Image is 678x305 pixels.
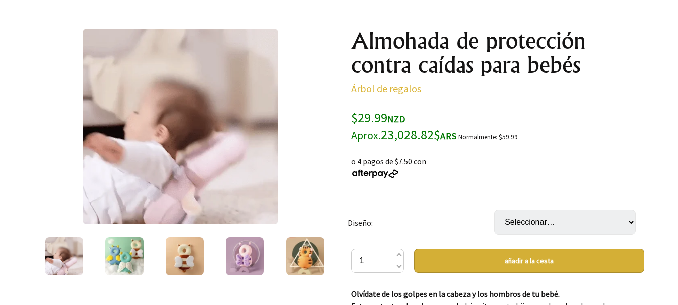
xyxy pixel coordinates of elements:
font: Olvídate de los golpes en la cabeza y los hombros de tu bebé. [351,289,560,299]
font: Diseño: [348,218,373,228]
font: 23,028.82$ [381,126,440,143]
font: NZD [387,113,405,125]
img: Almohada de protección contra caídas para bebés [166,237,204,275]
font: añadir a la cesta [505,256,554,265]
font: Almohada de protección contra caídas para bebés [351,27,586,78]
font: Aprox. [351,129,381,142]
img: Almohada de protección contra caídas para bebés [83,29,278,224]
font: Normalmente: $59.99 [458,133,518,141]
button: añadir a la cesta [414,249,644,273]
img: Almohada de protección contra caídas para bebés [105,237,144,275]
img: Pago posterior [351,169,399,178]
img: Almohada de protección contra caídas para bebés [286,237,324,275]
font: ARS [440,130,457,142]
img: Almohada de protección contra caídas para bebés [45,237,83,275]
font: o 4 pagos de $7.50 con [351,156,426,166]
a: Árbol de regalos [351,82,421,95]
img: Almohada de protección contra caídas para bebés [226,237,264,275]
font: $29.99 [351,109,387,126]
